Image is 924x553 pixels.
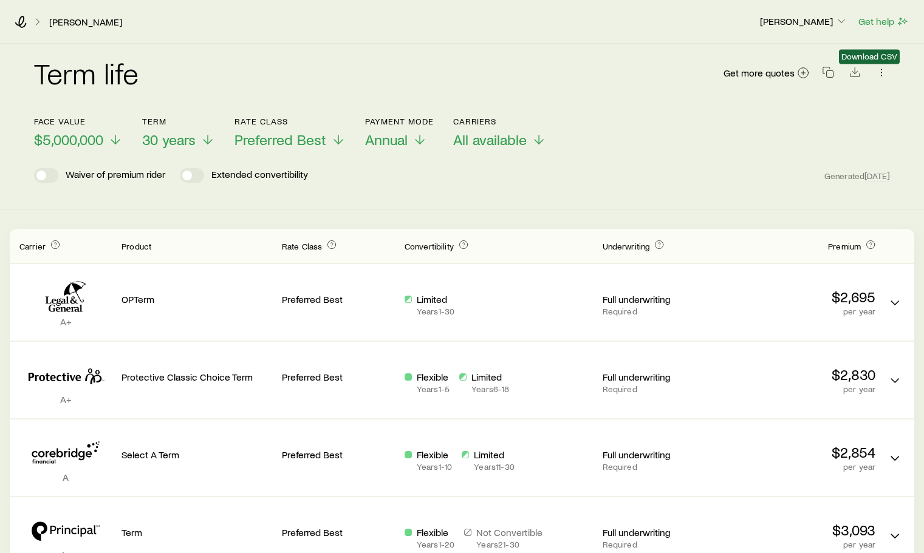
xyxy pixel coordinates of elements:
span: Convertibility [405,241,454,251]
p: Required [602,462,715,472]
p: per year [725,540,875,549]
p: Rate Class [234,117,346,126]
p: Years 1 - 5 [417,384,450,394]
span: $5,000,000 [34,131,103,148]
p: per year [725,462,875,472]
p: Limited [471,371,509,383]
p: Required [602,384,715,394]
p: $2,695 [725,288,875,305]
p: Not Convertible [476,526,542,538]
span: All available [453,131,527,148]
p: Full underwriting [602,526,715,538]
p: Limited [417,293,454,305]
p: Extended convertibility [211,168,308,183]
p: Term [142,117,215,126]
p: OPTerm [121,293,272,305]
span: [DATE] [864,171,890,182]
p: per year [725,307,875,316]
p: A [19,471,112,483]
span: Carrier [19,241,46,251]
p: [PERSON_NAME] [760,15,847,27]
p: Years 1 - 20 [417,540,454,549]
p: Years 21 - 30 [476,540,542,549]
p: Preferred Best [282,449,395,461]
p: Required [602,307,715,316]
p: Carriers [453,117,546,126]
button: Face value$5,000,000 [34,117,123,149]
p: A+ [19,316,112,328]
button: Payment ModeAnnual [365,117,434,149]
p: Flexible [417,526,454,538]
button: Get help [858,15,909,29]
p: Full underwriting [602,449,715,461]
span: Premium [828,241,861,251]
p: Required [602,540,715,549]
p: Protective Classic Choice Term [121,371,272,383]
p: Years 1 - 30 [417,307,454,316]
p: A+ [19,393,112,405]
p: Payment Mode [365,117,434,126]
span: Get more quotes [724,68,795,78]
button: CarriersAll available [453,117,546,149]
span: Download CSV [841,52,897,61]
a: [PERSON_NAME] [49,16,123,28]
span: Preferred Best [234,131,326,148]
h2: Term life [34,58,139,87]
p: Flexible [417,449,452,461]
p: Select A Term [121,449,272,461]
button: Term30 years [142,117,215,149]
span: Underwriting [602,241,649,251]
p: $2,830 [725,366,875,383]
button: [PERSON_NAME] [759,15,848,29]
p: Face value [34,117,123,126]
p: $2,854 [725,444,875,461]
p: Limited [474,449,515,461]
p: Term [121,526,272,538]
a: Get more quotes [723,66,810,80]
p: Years 6 - 18 [471,384,509,394]
p: Flexible [417,371,450,383]
span: Product [121,241,151,251]
span: 30 years [142,131,196,148]
p: Preferred Best [282,526,395,538]
span: Generated [824,171,890,182]
p: Years 11 - 30 [474,462,515,472]
a: Download CSV [846,69,863,80]
p: $3,093 [725,521,875,538]
p: Waiver of premium rider [66,168,165,183]
p: Full underwriting [602,371,715,383]
p: per year [725,384,875,394]
p: Years 1 - 10 [417,462,452,472]
span: Annual [365,131,408,148]
p: Preferred Best [282,371,395,383]
span: Rate Class [282,241,323,251]
p: Full underwriting [602,293,715,305]
p: Preferred Best [282,293,395,305]
button: Rate ClassPreferred Best [234,117,346,149]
